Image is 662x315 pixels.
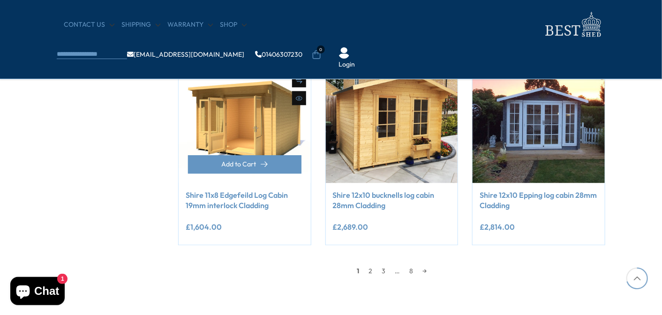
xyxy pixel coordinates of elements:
ins: £2,689.00 [333,223,369,231]
a: Shire 12x10 Epping log cabin 28mm Cladding [480,190,598,211]
a: Warranty [167,20,213,30]
inbox-online-store-chat: Shopify online store chat [8,277,68,307]
img: User Icon [339,47,350,59]
a: 3 [377,264,390,278]
ins: £1,604.00 [186,223,222,231]
a: Shire 12x10 bucknells log cabin 28mm Cladding [333,190,451,211]
a: 0 [312,50,321,60]
a: [EMAIL_ADDRESS][DOMAIN_NAME] [127,51,244,58]
img: Shire 12x10 bucknells log cabin 28mm Cladding - Best Shed [326,51,458,183]
span: Add to Cart [221,161,256,167]
img: Shire 11x8 Edgefeild Log Cabin 19mm interlock Cladding - Best Shed [179,51,311,183]
a: 8 [405,264,418,278]
span: … [390,264,405,278]
ins: £2,814.00 [480,223,515,231]
span: 1 [352,264,364,278]
a: CONTACT US [64,20,114,30]
a: → [418,264,431,278]
a: Shop [220,20,247,30]
span: 0 [317,45,325,53]
img: Shire 12x10 Epping log cabin 28mm Cladding - Best Shed [473,51,605,183]
a: Shipping [121,20,160,30]
a: 01406307230 [255,51,302,58]
a: Login [339,60,355,69]
a: Shire 11x8 Edgefeild Log Cabin 19mm interlock Cladding [186,190,304,211]
img: logo [540,9,605,40]
button: Add to Cart [188,155,301,173]
a: 2 [364,264,377,278]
